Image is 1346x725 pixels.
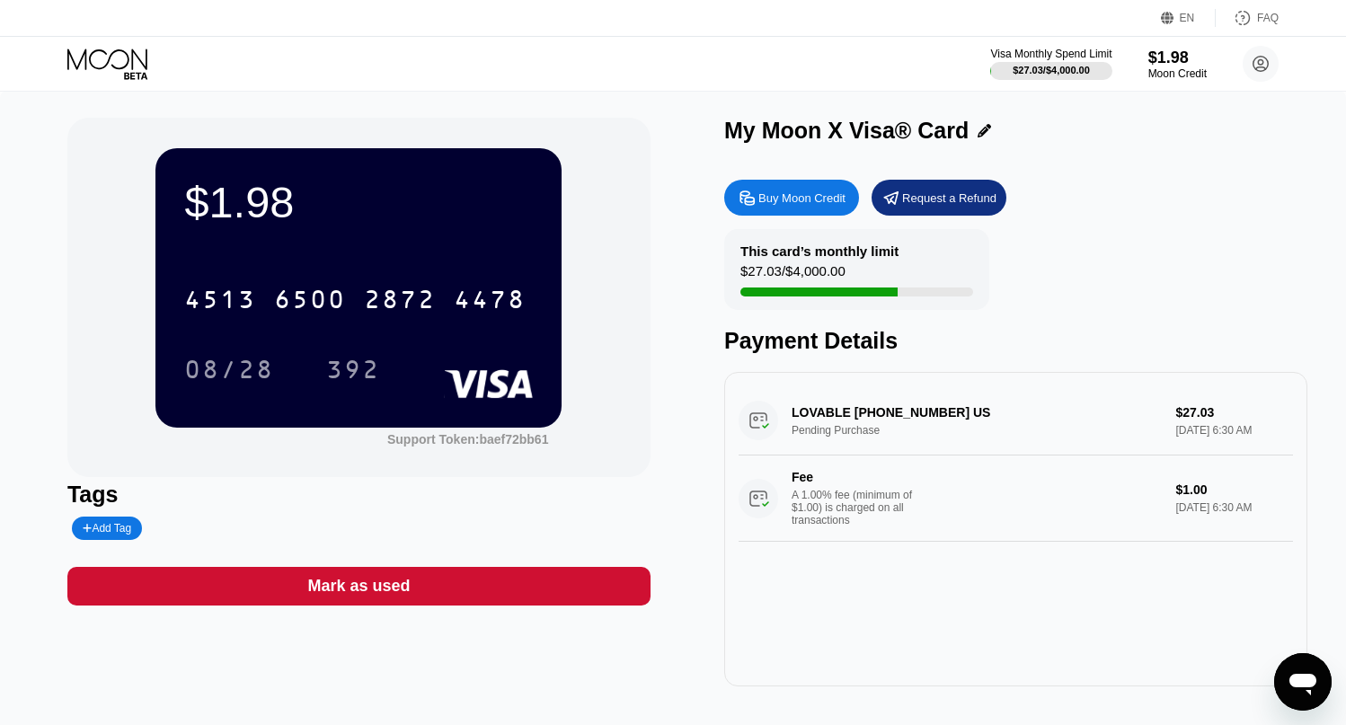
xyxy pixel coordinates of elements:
[724,180,859,216] div: Buy Moon Credit
[758,190,846,206] div: Buy Moon Credit
[1274,653,1332,711] iframe: Button to launch messaging window
[184,358,274,386] div: 08/28
[990,48,1111,80] div: Visa Monthly Spend Limit$27.03/$4,000.00
[792,470,917,484] div: Fee
[990,48,1111,60] div: Visa Monthly Spend Limit
[313,347,394,392] div: 392
[184,177,533,227] div: $1.98
[1175,482,1293,497] div: $1.00
[740,243,899,259] div: This card’s monthly limit
[326,358,380,386] div: 392
[67,567,651,606] div: Mark as used
[1148,67,1207,80] div: Moon Credit
[1180,12,1195,24] div: EN
[872,180,1006,216] div: Request a Refund
[1216,9,1279,27] div: FAQ
[724,118,969,144] div: My Moon X Visa® Card
[740,263,846,287] div: $27.03 / $4,000.00
[739,455,1293,542] div: FeeA 1.00% fee (minimum of $1.00) is charged on all transactions$1.00[DATE] 6:30 AM
[274,287,346,316] div: 6500
[1148,49,1207,67] div: $1.98
[1257,12,1279,24] div: FAQ
[454,287,526,316] div: 4478
[387,432,548,446] div: Support Token: baef72bb61
[171,347,288,392] div: 08/28
[173,277,536,322] div: 4513650028724478
[724,328,1307,354] div: Payment Details
[67,482,651,508] div: Tags
[1013,65,1090,75] div: $27.03 / $4,000.00
[1161,9,1216,27] div: EN
[72,517,142,540] div: Add Tag
[83,522,131,535] div: Add Tag
[364,287,436,316] div: 2872
[387,432,548,446] div: Support Token:baef72bb61
[307,576,410,597] div: Mark as used
[1175,501,1293,514] div: [DATE] 6:30 AM
[792,489,926,526] div: A 1.00% fee (minimum of $1.00) is charged on all transactions
[1148,49,1207,80] div: $1.98Moon Credit
[184,287,256,316] div: 4513
[902,190,996,206] div: Request a Refund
